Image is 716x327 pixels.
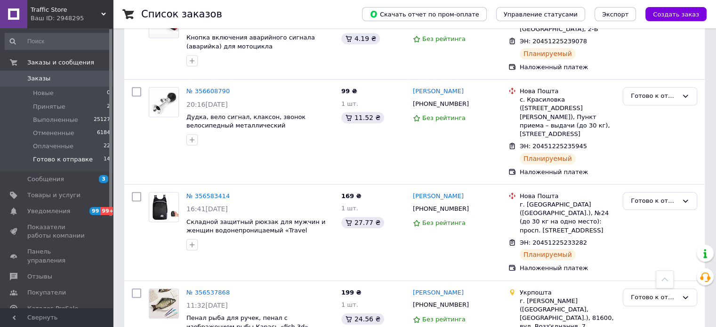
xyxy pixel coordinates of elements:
[341,205,358,212] span: 1 шт.
[149,88,178,117] img: Фото товару
[27,247,87,264] span: Панель управления
[27,207,70,215] span: Уведомления
[520,63,615,72] div: Наложенный платеж
[341,192,362,199] span: 169 ₴
[33,103,65,111] span: Принятые
[186,101,228,108] span: 20:16[DATE]
[602,11,628,18] span: Экспорт
[504,11,578,18] span: Управление статусами
[141,8,222,20] h1: Список заказов
[422,316,466,323] span: Без рейтинга
[186,34,315,50] a: Кнопка включения аварийного сигнала (аварийка) для мотоцикла
[27,272,52,281] span: Отзывы
[27,304,78,313] span: Каталог ProSale
[631,91,678,101] div: Готово к отправке
[631,196,678,206] div: Готово к отправке
[107,103,110,111] span: 2
[520,168,615,176] div: Наложенный платеж
[422,219,466,226] span: Без рейтинга
[341,313,384,325] div: 24.56 ₴
[31,6,101,14] span: Traffic Store
[27,288,66,297] span: Покупатели
[27,58,94,67] span: Заказы и сообщения
[520,48,576,59] div: Планируемый
[94,116,110,124] span: 25127
[411,98,471,110] div: [PHONE_NUMBER]
[341,33,380,44] div: 4.19 ₴
[5,33,111,50] input: Поиск
[341,301,358,308] span: 1 шт.
[653,11,699,18] span: Создать заказ
[27,191,80,199] span: Товары и услуги
[186,88,230,95] a: № 356608790
[186,289,230,296] a: № 356537868
[520,200,615,235] div: г. [GEOGRAPHIC_DATA] ([GEOGRAPHIC_DATA].), №24 (до 30 кг на одно место): просп. [STREET_ADDRESS]
[341,100,358,107] span: 1 шт.
[370,10,479,18] span: Скачать отчет по пром-оплате
[104,155,110,164] span: 14
[520,249,576,260] div: Планируемый
[520,143,587,150] span: ЭН: 20451225235945
[411,299,471,311] div: [PHONE_NUMBER]
[413,192,464,201] a: [PERSON_NAME]
[496,7,585,21] button: Управление статусами
[149,289,178,318] img: Фото товару
[107,89,110,97] span: 0
[33,116,78,124] span: Выполненные
[186,192,230,199] a: № 356583414
[33,142,73,151] span: Оплаченные
[520,153,576,164] div: Планируемый
[422,35,466,42] span: Без рейтинга
[636,10,707,17] a: Создать заказ
[27,74,50,83] span: Заказы
[27,175,64,183] span: Сообщения
[520,264,615,272] div: Наложенный платеж
[149,288,179,319] a: Фото товару
[33,155,93,164] span: Готово к отправке
[520,38,587,45] span: ЭН: 20451225239078
[341,217,384,228] div: 27.77 ₴
[595,7,636,21] button: Экспорт
[520,192,615,200] div: Нова Пошта
[645,7,707,21] button: Создать заказ
[97,129,110,137] span: 6184
[33,89,54,97] span: Новые
[520,239,587,246] span: ЭН: 20451225233282
[99,175,108,183] span: 3
[149,87,179,117] a: Фото товару
[186,113,306,138] a: Дудка, вело сигнал, клаксон, звонок велосипедный металлический (серебристый)
[341,88,357,95] span: 99 ₴
[413,288,464,297] a: [PERSON_NAME]
[100,207,116,215] span: 99+
[520,87,615,96] div: Нова Пошта
[31,14,113,23] div: Ваш ID: 2948295
[27,223,87,240] span: Показатели работы компании
[149,192,179,222] a: Фото товару
[520,96,615,138] div: с. Красиловка ([STREET_ADDRESS][PERSON_NAME]), Пункт приема – выдачи (до 30 кг), [STREET_ADDRESS]
[422,114,466,121] span: Без рейтинга
[411,203,471,215] div: [PHONE_NUMBER]
[341,289,362,296] span: 199 ₴
[186,218,325,243] a: Складной защитный рюкзак для мужчин и женщин водонепроницаемый «Travel Handbag» (черный)
[186,205,228,213] span: 16:41[DATE]
[631,293,678,303] div: Готово к отправке
[149,192,178,222] img: Фото товару
[413,87,464,96] a: [PERSON_NAME]
[186,302,228,309] span: 11:32[DATE]
[520,288,615,297] div: Укрпошта
[341,112,384,123] div: 11.52 ₴
[362,7,487,21] button: Скачать отчет по пром-оплате
[89,207,100,215] span: 99
[33,129,74,137] span: Отмененные
[104,142,110,151] span: 22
